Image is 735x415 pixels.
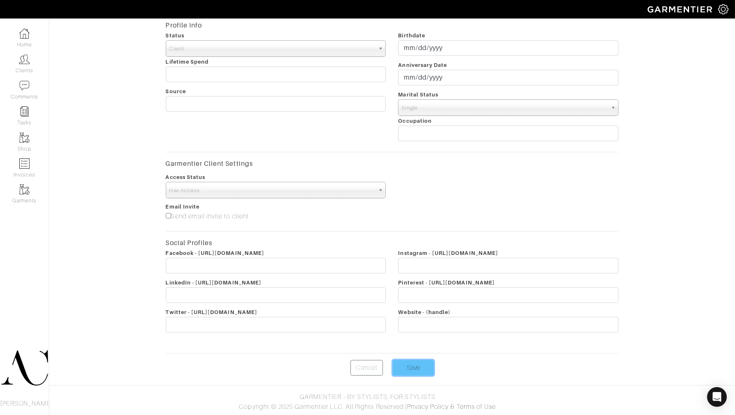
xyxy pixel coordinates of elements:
[398,250,498,256] span: Instagram - [URL][DOMAIN_NAME]
[707,387,727,407] div: Open Intercom Messenger
[19,158,30,169] img: orders-icon-0abe47150d42831381b5fb84f609e132dff9fe21cb692f30cb5eec754e2cba89.png
[166,88,186,94] span: Source
[643,2,718,16] img: garmentier-logo-header-white-b43fb05a5012e4ada735d5af1a66efaba907eab6374d6393d1fbf88cb4ef424d.png
[407,403,496,410] a: Privacy Policy & Terms of Use
[166,174,206,180] span: Access Status
[19,80,30,91] img: comment-icon-a0a6a9ef722e966f86d9cbdc48e553b5cf19dbc54f86b18d962a5391bc8f6eb6.png
[398,118,432,124] span: Occupation
[350,360,382,376] a: Cancel
[718,4,728,14] img: gear-icon-white-bd11855cb880d31180b6d7d6211b90ccbf57a29d726f0c71d8c61bd08dd39cc2.png
[166,160,253,167] strong: Garmentier Client Settings
[166,211,249,221] label: Send email invite to client
[19,106,30,117] img: reminder-icon-8004d30b9f0a5d33ae49ab947aed9ed385cf756f9e5892f1edd6e32f2345188e.png
[166,59,209,65] span: Lifetime Spend
[166,21,202,29] strong: Profile Info
[402,100,607,116] span: Single
[166,280,261,286] span: LinkedIn - [URL][DOMAIN_NAME]
[398,32,425,39] span: Birthdate
[166,250,264,256] span: Facebook - [URL][DOMAIN_NAME]
[239,403,405,410] span: Copyright © 2025 Garmentier LLC. All Rights Reserved.
[398,92,438,98] span: Marital Status
[398,280,495,286] span: Pinterest - [URL][DOMAIN_NAME]
[19,28,30,39] img: dashboard-icon-dbcd8f5a0b271acd01030246c82b418ddd0df26cd7fceb0bd07c9910d44c42f6.png
[166,213,171,218] input: Send email invite to client
[393,360,434,376] input: Save
[398,309,451,315] span: Website - (handle)
[19,184,30,195] img: garments-icon-b7da505a4dc4fd61783c78ac3ca0ef83fa9d6f193b1c9dc38574b1d14d53ca28.png
[398,62,447,68] span: Anniversary Date
[166,204,200,210] span: Email Invite
[19,133,30,143] img: garments-icon-b7da505a4dc4fd61783c78ac3ca0ef83fa9d6f193b1c9dc38574b1d14d53ca28.png
[19,54,30,64] img: clients-icon-6bae9207a08558b7cb47a8932f037763ab4055f8c8b6bfacd5dc20c3e0201464.png
[166,32,184,39] span: Status
[169,182,375,199] span: Has Access
[169,41,375,57] span: Client
[166,309,257,315] span: Twitter - [URL][DOMAIN_NAME]
[166,239,213,247] strong: Social Profiles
